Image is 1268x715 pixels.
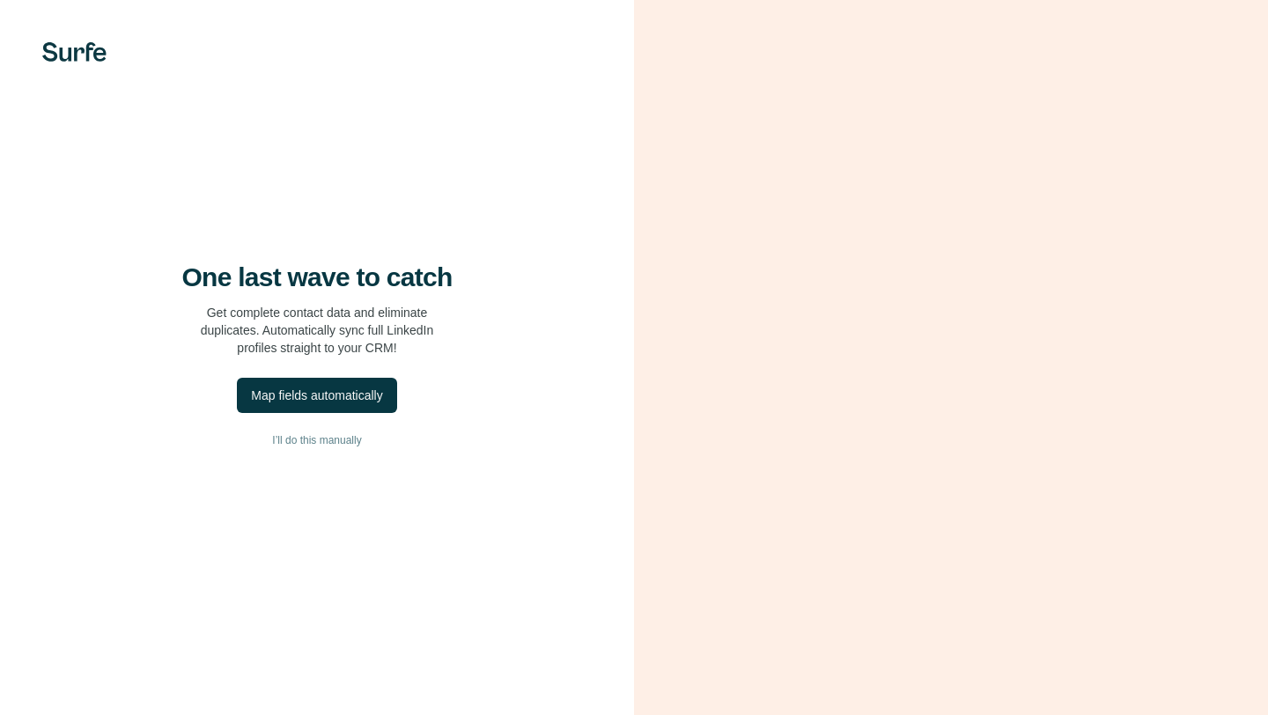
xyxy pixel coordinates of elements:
button: Map fields automatically [237,378,396,413]
p: Get complete contact data and eliminate duplicates. Automatically sync full LinkedIn profiles str... [201,304,434,357]
h4: One last wave to catch [182,262,453,293]
div: Map fields automatically [251,387,382,404]
span: I’ll do this manually [272,432,361,448]
button: I’ll do this manually [35,427,599,453]
img: Surfe's logo [42,42,107,62]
